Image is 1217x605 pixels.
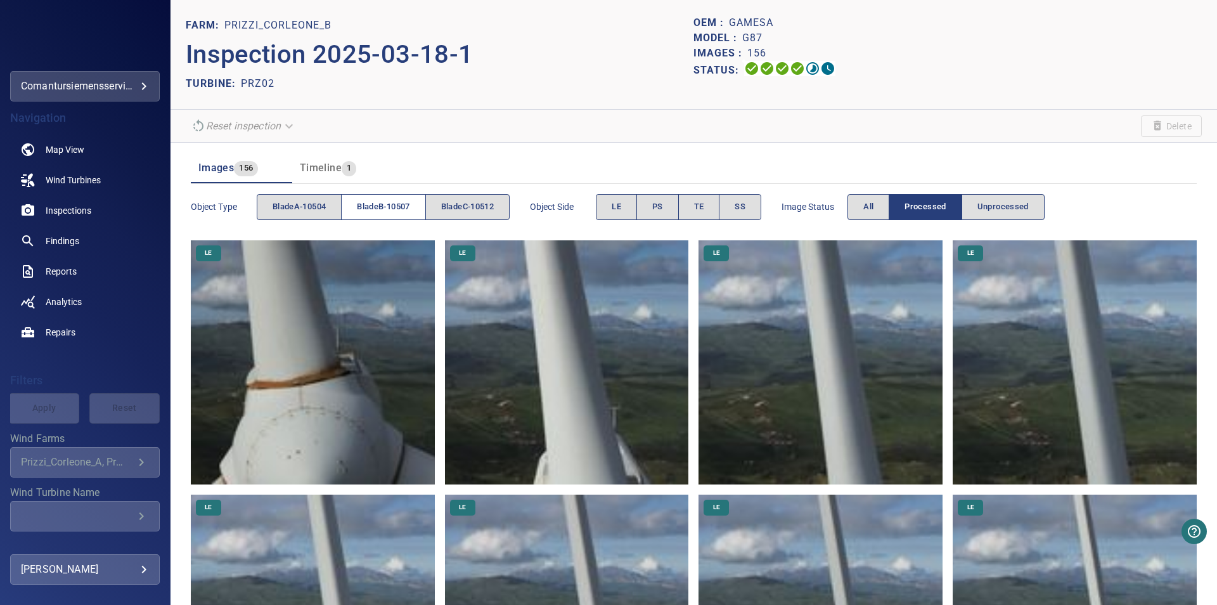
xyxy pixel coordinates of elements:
[847,194,1045,220] div: imageStatus
[10,317,160,348] a: repairs noActive
[742,30,763,46] p: G87
[705,249,728,257] span: LE
[694,200,704,214] span: TE
[863,200,873,214] span: All
[693,61,744,79] p: Status:
[22,20,148,56] img: comantursiemensserviceitaly-logo
[197,503,219,512] span: LE
[186,36,694,74] p: Inspection 2025-03-18-1
[596,194,761,220] div: objectSide
[962,194,1045,220] button: Unprocessed
[191,200,257,213] span: Object type
[357,200,409,214] span: bladeB-10507
[719,194,761,220] button: SS
[273,200,326,214] span: bladeA-10504
[10,195,160,226] a: inspections noActive
[206,120,281,132] em: Reset inspection
[10,71,160,101] div: comantursiemensserviceitaly
[197,249,219,257] span: LE
[10,165,160,195] a: windturbines noActive
[820,61,835,76] svg: Classification 0%
[10,447,160,478] div: Wind Farms
[341,194,425,220] button: bladeB-10507
[10,256,160,287] a: reports noActive
[759,61,775,76] svg: Data Formatted 100%
[977,200,1029,214] span: Unprocessed
[198,162,234,174] span: Images
[10,134,160,165] a: map noActive
[425,194,510,220] button: bladeC-10512
[960,249,982,257] span: LE
[46,143,84,156] span: Map View
[636,194,679,220] button: PS
[596,194,637,220] button: LE
[441,200,494,214] span: bladeC-10512
[744,61,759,76] svg: Uploading 100%
[300,162,342,174] span: Timeline
[186,115,301,137] div: Reset inspection
[46,174,101,186] span: Wind Turbines
[257,194,510,220] div: objectType
[693,46,747,61] p: Images :
[186,18,224,33] p: FARM:
[705,503,728,512] span: LE
[1141,115,1202,137] span: Unable to delete the inspection due to your user permissions
[805,61,820,76] svg: Matching 14%
[729,15,773,30] p: Gamesa
[21,559,149,580] div: [PERSON_NAME]
[678,194,720,220] button: TE
[451,249,473,257] span: LE
[46,326,75,339] span: Repairs
[10,488,160,498] label: Wind Turbine Name
[46,265,77,278] span: Reports
[735,200,745,214] span: SS
[21,456,134,468] div: Prizzi_Corleone_A, Prizzi_Corleone_B
[747,46,766,61] p: 156
[10,226,160,256] a: findings noActive
[10,287,160,317] a: analytics noActive
[10,501,160,531] div: Wind Turbine Name
[241,76,274,91] p: PRZ02
[451,503,473,512] span: LE
[782,200,847,213] span: Image Status
[775,61,790,76] svg: Selecting 100%
[10,112,160,124] h4: Navigation
[46,204,91,217] span: Inspections
[847,194,889,220] button: All
[10,434,160,444] label: Wind Farms
[46,296,82,308] span: Analytics
[257,194,342,220] button: bladeA-10504
[46,235,79,247] span: Findings
[693,30,742,46] p: Model :
[790,61,805,76] svg: ML Processing 100%
[693,15,729,30] p: OEM :
[21,76,149,96] div: comantursiemensserviceitaly
[960,503,982,512] span: LE
[10,374,160,387] h4: Filters
[186,115,301,137] div: Unable to reset the inspection due to your user permissions
[186,76,241,91] p: TURBINE:
[652,200,663,214] span: PS
[234,161,258,176] span: 156
[889,194,962,220] button: Processed
[224,18,332,33] p: Prizzi_Corleone_B
[530,200,596,213] span: Object Side
[612,200,621,214] span: LE
[342,161,356,176] span: 1
[905,200,946,214] span: Processed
